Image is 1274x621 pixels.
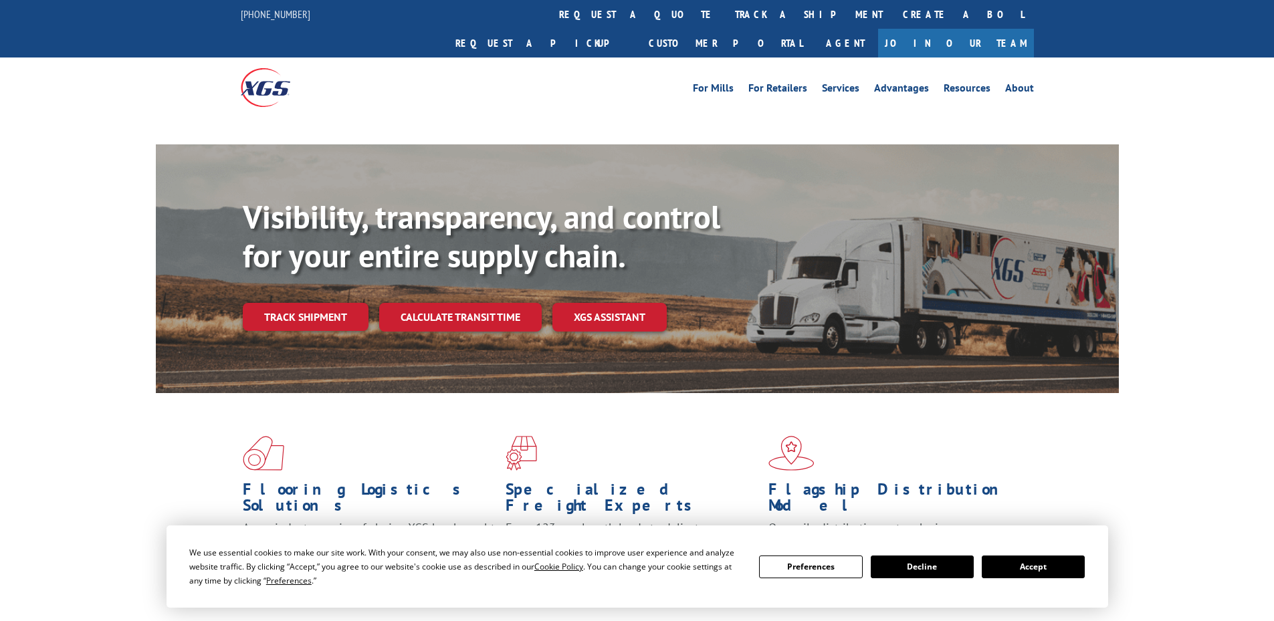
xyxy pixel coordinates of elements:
[944,83,990,98] a: Resources
[167,525,1108,608] div: Cookie Consent Prompt
[534,561,583,572] span: Cookie Policy
[768,481,1021,520] h1: Flagship Distribution Model
[982,555,1085,578] button: Accept
[813,29,878,57] a: Agent
[189,545,743,588] div: We use essential cookies to make our site work. With your consent, we may also use non-essential ...
[243,303,368,331] a: Track shipment
[266,575,312,586] span: Preferences
[874,83,929,98] a: Advantages
[552,303,667,332] a: XGS ASSISTANT
[878,29,1034,57] a: Join Our Team
[871,555,974,578] button: Decline
[748,83,807,98] a: For Retailers
[243,436,284,471] img: xgs-icon-total-supply-chain-intelligence-red
[506,481,758,520] h1: Specialized Freight Experts
[1005,83,1034,98] a: About
[506,436,537,471] img: xgs-icon-focused-on-flooring-red
[243,196,720,276] b: Visibility, transparency, and control for your entire supply chain.
[243,481,496,520] h1: Flooring Logistics Solutions
[768,436,815,471] img: xgs-icon-flagship-distribution-model-red
[822,83,859,98] a: Services
[241,7,310,21] a: [PHONE_NUMBER]
[768,520,1015,551] span: Our agile distribution network gives you nationwide inventory management on demand.
[693,83,734,98] a: For Mills
[243,520,495,568] span: As an industry carrier of choice, XGS has brought innovation and dedication to flooring logistics...
[759,555,862,578] button: Preferences
[639,29,813,57] a: Customer Portal
[379,303,542,332] a: Calculate transit time
[506,520,758,580] p: From 123 overlength loads to delicate cargo, our experienced staff knows the best way to move you...
[445,29,639,57] a: Request a pickup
